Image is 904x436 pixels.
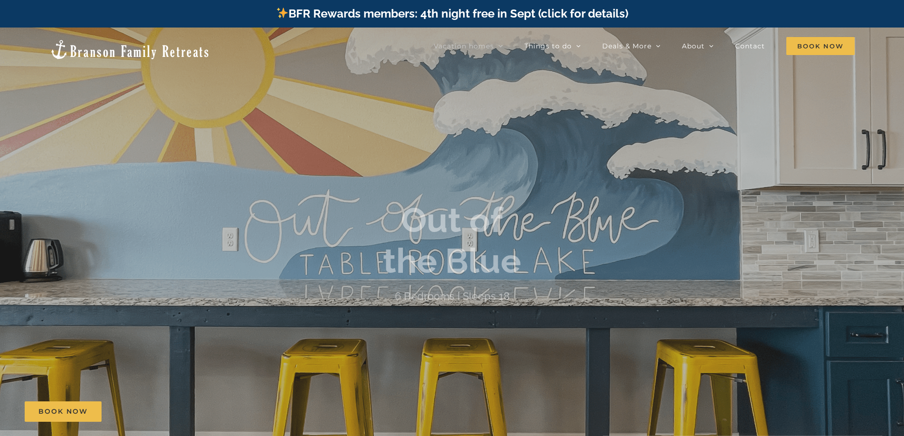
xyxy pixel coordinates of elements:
[602,43,652,49] span: Deals & More
[524,43,572,49] span: Things to do
[682,37,714,56] a: About
[524,37,581,56] a: Things to do
[735,43,765,49] span: Contact
[434,37,503,56] a: Vacation homes
[25,401,102,422] a: Book Now
[38,408,88,416] span: Book Now
[434,43,494,49] span: Vacation homes
[395,290,510,303] h4: 6 Bedrooms | Sleeps 18
[383,200,521,281] b: Out of the Blue
[602,37,661,56] a: Deals & More
[277,7,288,19] img: ✨
[786,37,855,55] span: Book Now
[49,39,210,60] img: Branson Family Retreats Logo
[735,37,765,56] a: Contact
[434,37,855,56] nav: Main Menu
[276,7,628,20] a: BFR Rewards members: 4th night free in Sept (click for details)
[682,43,705,49] span: About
